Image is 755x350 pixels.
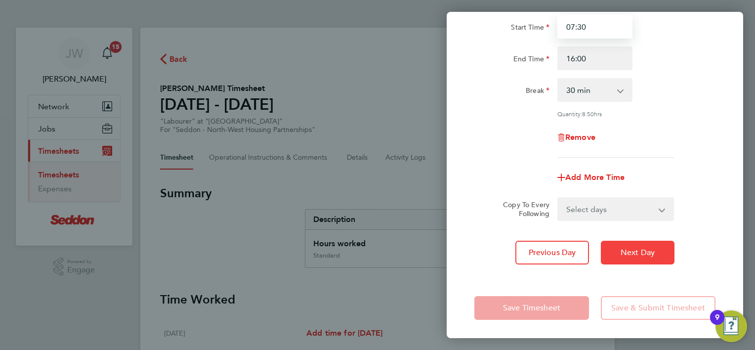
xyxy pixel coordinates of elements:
input: E.g. 08:00 [557,15,632,39]
span: Remove [565,132,595,142]
button: Remove [557,133,595,141]
button: Next Day [601,241,674,264]
span: 8.50 [582,110,594,118]
label: End Time [513,54,549,66]
input: E.g. 18:00 [557,46,632,70]
button: Add More Time [557,174,625,181]
label: Copy To Every Following [495,200,549,218]
div: 9 [715,317,719,330]
label: Start Time [511,23,549,35]
span: Previous Day [529,248,576,258]
label: Break [526,86,549,98]
div: Quantity: hrs [557,110,674,118]
button: Open Resource Center, 9 new notifications [715,310,747,342]
span: Add More Time [565,173,625,182]
span: Next Day [621,248,655,258]
button: Previous Day [515,241,589,264]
